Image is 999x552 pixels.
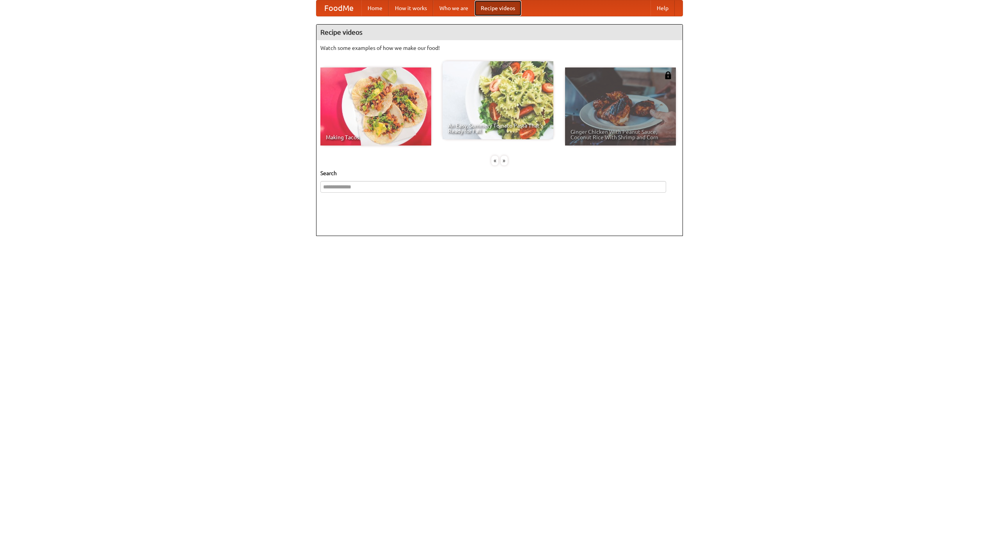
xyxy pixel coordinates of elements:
a: Making Tacos [320,67,431,146]
h5: Search [320,169,679,177]
a: How it works [389,0,433,16]
div: « [491,156,498,165]
span: Making Tacos [326,135,426,140]
img: 483408.png [664,71,672,79]
a: An Easy, Summery Tomato Pasta That's Ready for Fall [443,61,553,139]
a: Home [361,0,389,16]
a: FoodMe [316,0,361,16]
p: Watch some examples of how we make our food! [320,44,679,52]
div: » [501,156,508,165]
a: Help [651,0,675,16]
span: An Easy, Summery Tomato Pasta That's Ready for Fall [448,123,548,134]
h4: Recipe videos [316,25,683,40]
a: Recipe videos [475,0,521,16]
a: Who we are [433,0,475,16]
